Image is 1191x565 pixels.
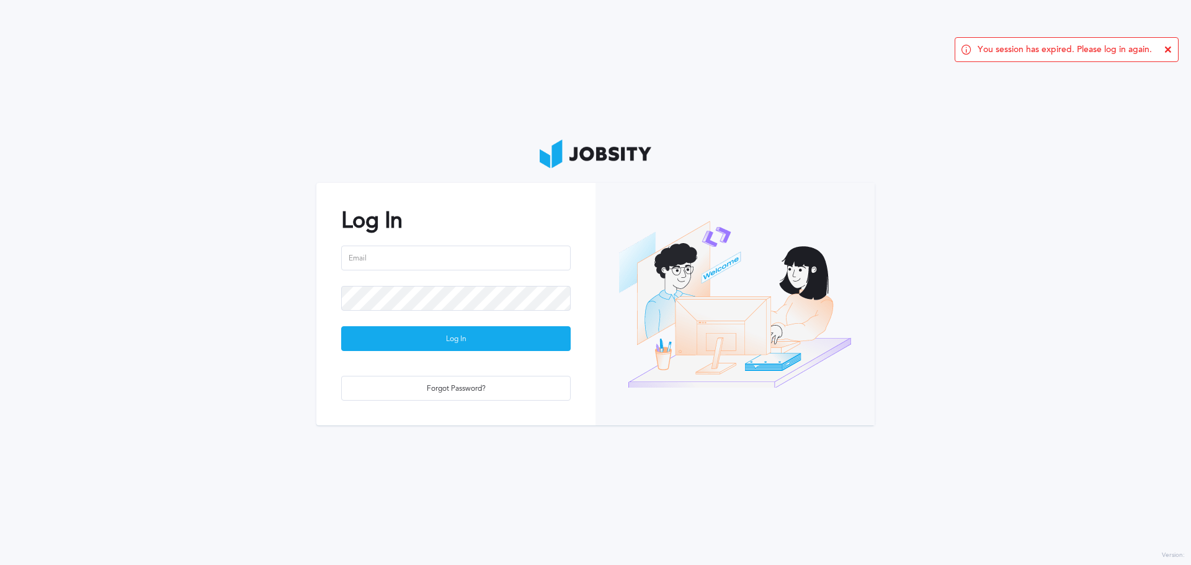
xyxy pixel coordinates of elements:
span: You session has expired. Please log in again. [978,45,1152,55]
div: Forgot Password? [342,376,570,401]
input: Email [341,246,571,270]
button: Forgot Password? [341,376,571,401]
label: Version: [1162,552,1185,559]
h2: Log In [341,208,571,233]
div: Log In [342,327,570,352]
button: Log In [341,326,571,351]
